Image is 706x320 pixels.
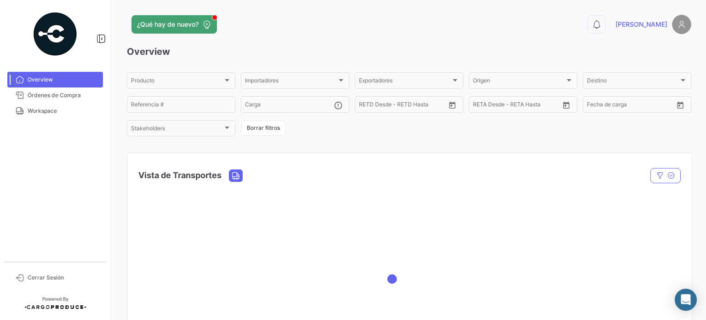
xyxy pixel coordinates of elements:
[229,170,242,181] button: Land
[496,103,537,109] input: Hasta
[127,45,691,58] h3: Overview
[28,273,99,282] span: Cerrar Sesión
[359,103,376,109] input: Desde
[587,103,604,109] input: Desde
[675,289,697,311] div: Abrir Intercom Messenger
[7,103,103,119] a: Workspace
[131,15,217,34] button: ¿Qué hay de nuevo?
[131,79,223,85] span: Producto
[615,20,667,29] span: [PERSON_NAME]
[137,20,199,29] span: ¿Qué hay de nuevo?
[473,79,565,85] span: Origen
[138,169,222,182] h4: Vista de Transportes
[672,15,691,34] img: placeholder-user.png
[559,98,573,112] button: Open calendar
[359,79,451,85] span: Exportadores
[28,76,99,84] span: Overview
[473,103,490,109] input: Desde
[7,72,103,87] a: Overview
[28,91,99,99] span: Órdenes de Compra
[445,98,459,112] button: Open calendar
[587,79,679,85] span: Destino
[7,87,103,103] a: Órdenes de Compra
[241,121,286,136] button: Borrar filtros
[32,11,78,57] img: powered-by.png
[245,79,337,85] span: Importadores
[28,107,99,115] span: Workspace
[610,103,651,109] input: Hasta
[131,127,223,133] span: Stakeholders
[673,98,687,112] button: Open calendar
[382,103,423,109] input: Hasta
